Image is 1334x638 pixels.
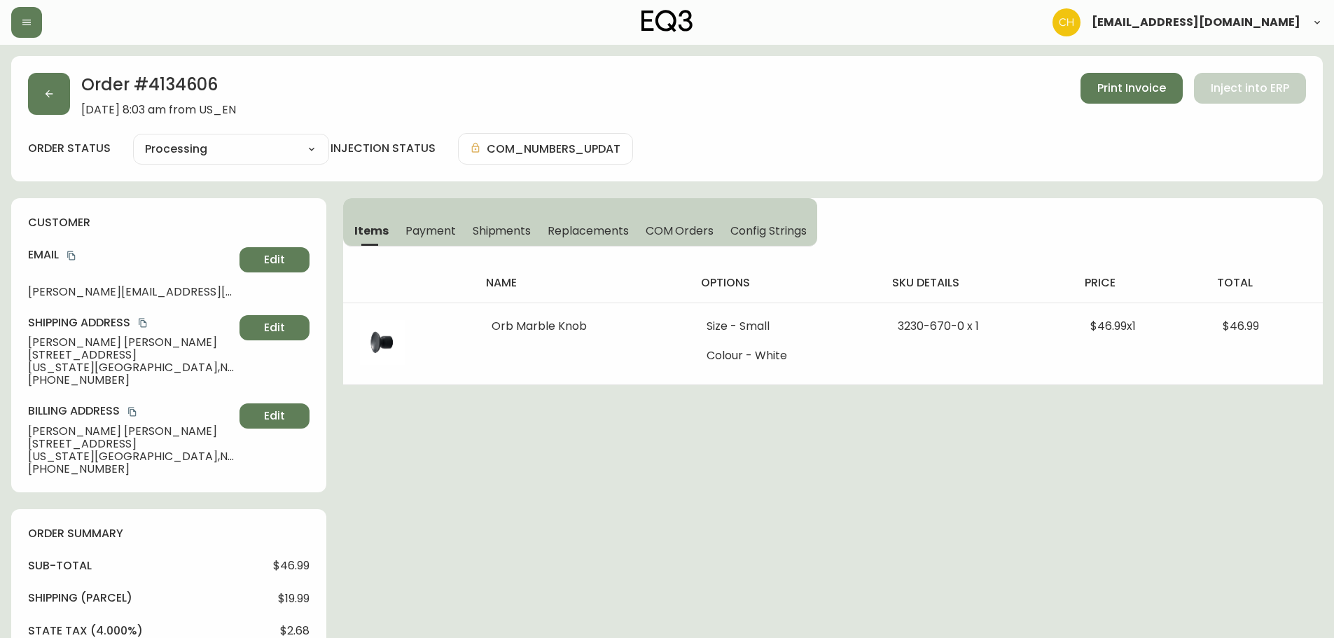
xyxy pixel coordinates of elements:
span: $19.99 [278,592,310,605]
h4: Shipping Address [28,315,234,331]
span: Config Strings [730,223,806,238]
span: [PERSON_NAME][EMAIL_ADDRESS][DOMAIN_NAME] [28,286,234,298]
button: Print Invoice [1081,73,1183,104]
h4: total [1217,275,1312,291]
button: Edit [239,315,310,340]
button: Edit [239,247,310,272]
span: [US_STATE][GEOGRAPHIC_DATA] , NY , 10024 , US [28,450,234,463]
h4: injection status [331,141,436,156]
h4: Email [28,247,234,263]
span: [US_STATE][GEOGRAPHIC_DATA] , NY , 10024 , US [28,361,234,374]
h4: Shipping ( Parcel ) [28,590,132,606]
img: eba926c8-e4f0-4752-9493-2eb4a920572f.jpg [360,320,405,365]
span: [STREET_ADDRESS] [28,438,234,450]
h2: Order # 4134606 [81,73,236,104]
h4: order summary [28,526,310,541]
span: [PHONE_NUMBER] [28,374,234,387]
li: Colour - White [707,349,864,362]
span: [DATE] 8:03 am from US_EN [81,104,236,116]
span: 3230-670-0 x 1 [898,318,979,334]
button: copy [64,249,78,263]
span: Orb Marble Knob [492,318,587,334]
button: copy [136,316,150,330]
span: $2.68 [280,625,310,637]
span: Replacements [548,223,628,238]
h4: customer [28,215,310,230]
span: Edit [264,408,285,424]
button: copy [125,405,139,419]
span: [EMAIL_ADDRESS][DOMAIN_NAME] [1092,17,1300,28]
span: [STREET_ADDRESS] [28,349,234,361]
span: [PERSON_NAME] [PERSON_NAME] [28,336,234,349]
button: Edit [239,403,310,429]
li: Size - Small [707,320,864,333]
span: Items [354,223,389,238]
span: $46.99 x 1 [1090,318,1136,334]
img: logo [641,10,693,32]
h4: price [1085,275,1195,291]
span: [PERSON_NAME] [PERSON_NAME] [28,425,234,438]
span: Edit [264,252,285,268]
span: $46.99 [273,560,310,572]
h4: sub-total [28,558,92,574]
img: 6288462cea190ebb98a2c2f3c744dd7e [1052,8,1081,36]
span: COM Orders [646,223,714,238]
h4: sku details [892,275,1062,291]
span: Shipments [473,223,531,238]
span: Print Invoice [1097,81,1166,96]
h4: options [701,275,870,291]
span: Payment [405,223,456,238]
span: [PHONE_NUMBER] [28,463,234,476]
span: Edit [264,320,285,335]
h4: name [486,275,679,291]
h4: Billing Address [28,403,234,419]
label: order status [28,141,111,156]
span: $46.99 [1223,318,1259,334]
